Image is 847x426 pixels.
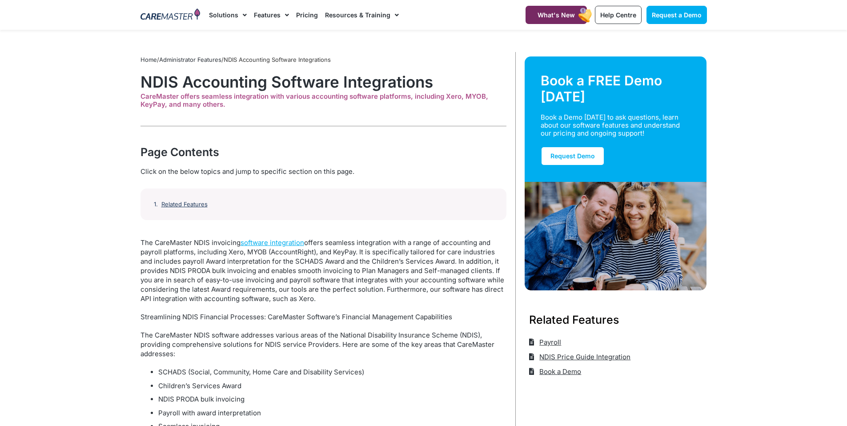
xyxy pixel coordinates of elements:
[140,238,506,303] p: The CareMaster NDIS invoicing offers seamless integration with a range of accounting and payroll ...
[140,56,331,63] span: / /
[537,364,581,379] span: Book a Demo
[158,394,506,405] li: NDIS PRODA bulk invoicing
[538,11,575,19] span: What's New
[652,11,702,19] span: Request a Demo
[600,11,636,19] span: Help Centre
[140,144,506,160] div: Page Contents
[537,335,561,350] span: Payroll
[595,6,642,24] a: Help Centre
[140,330,506,358] p: The CareMaster NDIS software addresses various areas of the National Disability Insurance Scheme ...
[550,152,595,160] span: Request Demo
[158,408,506,418] li: Payroll with award interpretation
[529,364,582,379] a: Book a Demo
[525,182,707,290] img: Support Worker and NDIS Participant out for a coffee.
[541,72,691,104] div: Book a FREE Demo [DATE]
[140,72,506,91] h1: NDIS Accounting Software Integrations
[158,381,506,391] li: Children’s Services Award
[529,350,631,364] a: NDIS Price Guide Integration
[646,6,707,24] a: Request a Demo
[541,146,605,166] a: Request Demo
[158,367,506,378] li: SCHADS (Social, Community, Home Care and Disability Services)
[140,167,506,177] div: Click on the below topics and jump to specific section on this page.
[140,56,157,63] a: Home
[161,201,208,208] a: Related Features
[529,335,562,350] a: Payroll
[159,56,221,63] a: Administrator Features
[541,113,680,137] div: Book a Demo [DATE] to ask questions, learn about our software features and understand our pricing...
[537,350,630,364] span: NDIS Price Guide Integration
[526,6,587,24] a: What's New
[224,56,331,63] span: NDIS Accounting Software Integrations
[140,8,201,22] img: CareMaster Logo
[529,312,702,328] h3: Related Features
[241,238,304,247] a: software integration
[140,312,506,322] p: Streamlining NDIS Financial Processes: CareMaster Software’s Financial Management Capabilities
[140,92,506,109] div: CareMaster offers seamless integration with various accounting software platforms, including Xero...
